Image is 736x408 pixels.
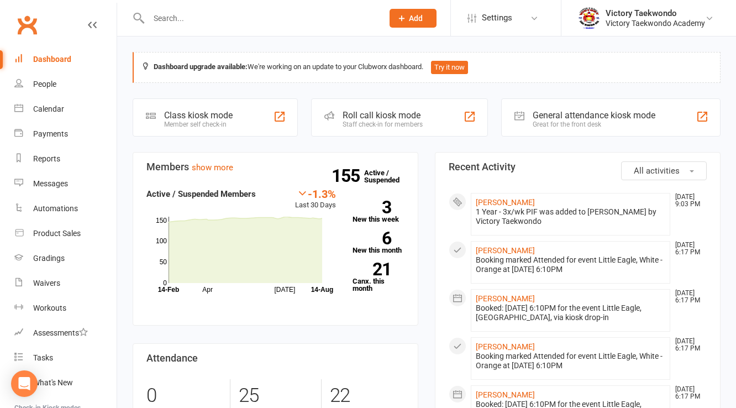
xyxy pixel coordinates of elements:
a: [PERSON_NAME] [476,294,535,303]
a: 21Canx. this month [353,263,404,292]
span: Add [409,14,423,23]
div: General attendance kiosk mode [533,110,655,121]
a: Workouts [14,296,117,321]
strong: Dashboard upgrade available: [154,62,248,71]
a: 6New this month [353,232,404,254]
a: Assessments [14,321,117,346]
div: What's New [33,378,73,387]
a: Reports [14,147,117,171]
div: People [33,80,56,88]
a: Clubworx [13,11,41,39]
div: Automations [33,204,78,213]
div: Class kiosk mode [164,110,233,121]
div: Booked: [DATE] 6:10PM for the event Little Eagle, [GEOGRAPHIC_DATA], via kiosk drop-in [476,304,665,322]
h3: Members [146,161,404,172]
time: [DATE] 6:17 PM [670,242,706,256]
time: [DATE] 6:17 PM [670,386,706,400]
time: [DATE] 9:03 PM [670,193,706,208]
div: Waivers [33,279,60,287]
a: People [14,72,117,97]
div: 1 Year - 3x/wk PIF was added to [PERSON_NAME] by Victory Taekwondo [476,207,665,226]
div: Payments [33,129,68,138]
time: [DATE] 6:17 PM [670,290,706,304]
a: Calendar [14,97,117,122]
a: [PERSON_NAME] [476,246,535,255]
h3: Recent Activity [449,161,707,172]
strong: 3 [353,199,391,216]
h3: Attendance [146,353,404,364]
a: What's New [14,370,117,395]
a: Dashboard [14,47,117,72]
a: [PERSON_NAME] [476,198,535,207]
div: Workouts [33,304,66,312]
div: Victory Taekwondo Academy [606,18,705,28]
a: 155Active / Suspended [364,161,413,192]
a: Product Sales [14,221,117,246]
div: Messages [33,179,68,188]
div: Member self check-in [164,121,233,128]
span: All activities [634,166,680,176]
div: Reports [33,154,60,163]
div: Assessments [33,328,88,337]
strong: 6 [353,230,391,247]
div: Dashboard [33,55,71,64]
img: thumb_image1542833429.png [578,7,600,29]
a: show more [192,163,233,172]
div: Calendar [33,104,64,113]
a: Messages [14,171,117,196]
div: Booking marked Attended for event Little Eagle, White - Orange at [DATE] 6:10PM [476,255,665,274]
a: Tasks [14,346,117,370]
a: Waivers [14,271,117,296]
a: [PERSON_NAME] [476,390,535,399]
button: Try it now [431,61,468,74]
input: Search... [145,11,375,26]
a: 3New this week [353,201,404,223]
a: Gradings [14,246,117,271]
div: Roll call kiosk mode [343,110,423,121]
div: Gradings [33,254,65,263]
a: Automations [14,196,117,221]
button: All activities [621,161,707,180]
div: Open Intercom Messenger [11,370,38,397]
div: Great for the front desk [533,121,655,128]
div: Last 30 Days [295,187,336,211]
div: We're working on an update to your Clubworx dashboard. [133,52,721,83]
a: Payments [14,122,117,147]
div: Booking marked Attended for event Little Eagle, White - Orange at [DATE] 6:10PM [476,352,665,370]
strong: 155 [332,168,364,184]
time: [DATE] 6:17 PM [670,338,706,352]
button: Add [390,9,437,28]
strong: 21 [353,261,391,278]
strong: Active / Suspended Members [146,189,256,199]
div: Tasks [33,353,53,362]
div: -1.3% [295,187,336,200]
div: Victory Taekwondo [606,8,705,18]
span: Settings [482,6,512,30]
div: Staff check-in for members [343,121,423,128]
a: [PERSON_NAME] [476,342,535,351]
div: Product Sales [33,229,81,238]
